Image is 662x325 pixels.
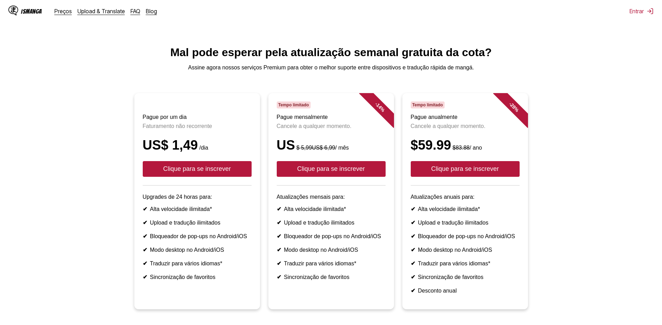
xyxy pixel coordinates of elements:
b: ✔ [277,260,281,266]
p: Cancele a qualquer momento. [411,123,520,129]
li: Traduzir para vários idiomas* [411,260,520,267]
li: Bloqueador de pop-ups no Android/iOS [277,233,386,240]
h3: Pague mensalmente [277,114,386,120]
p: Atualizações mensais para: [277,194,386,200]
small: / mês [295,145,349,151]
li: Modo desktop no Android/iOS [411,247,520,253]
img: Logotipo IsManga [8,6,18,15]
s: $ 5,99US$ 6,99 [296,145,335,151]
p: Atualizações anuais para: [411,194,520,200]
b: ✔ [277,247,281,253]
div: US$ 1,49 [143,138,252,153]
li: Traduzir para vários idiomas* [277,260,386,267]
h3: Pague por um dia [143,114,252,120]
b: ✔ [411,260,415,266]
div: US [277,138,386,153]
a: Preços [54,8,72,15]
li: Modo desktop no Android/iOS [143,247,252,253]
b: ✔ [143,247,147,253]
b: ✔ [277,274,281,280]
li: Sincronização de favoritos [277,274,386,280]
b: ✔ [143,220,147,226]
b: ✔ [411,288,415,294]
font: 14 [375,102,383,110]
div: - % [359,86,401,128]
b: ✔ [143,274,147,280]
li: Alta velocidade ilimitada* [277,206,386,212]
a: FAQ [131,8,140,15]
li: Sincronização de favoritos [411,274,520,280]
button: Clique para se inscrever [411,161,520,177]
span: Tempo limitado [411,101,445,108]
font: Entrar [630,8,644,15]
b: ✔ [277,220,281,226]
li: Bloqueador de pop-ups no Android/iOS [411,233,520,240]
a: Blog [146,8,157,15]
a: Upload & Translate [77,8,125,15]
b: ✔ [411,220,415,226]
li: Bloqueador de pop-ups no Android/iOS [143,233,252,240]
li: Desconto anual [411,287,520,294]
li: Sincronização de favoritos [143,274,252,280]
li: Traduzir para vários idiomas* [143,260,252,267]
s: $83.88 [453,145,470,151]
div: - % [493,86,535,128]
b: ✔ [277,206,281,212]
b: ✔ [143,260,147,266]
font: 28 [509,102,517,110]
b: ✔ [277,233,281,239]
div: $59.99 [411,138,520,153]
p: Assine agora nossos serviços Premium para obter o melhor suporte entre dispositivos e tradução rá... [6,65,656,71]
button: Entrar [630,8,654,15]
small: / ano [451,145,482,151]
li: Modo desktop no Android/iOS [277,247,386,253]
div: IsManga [21,8,42,15]
b: ✔ [143,206,147,212]
li: Upload e tradução ilimitados [143,219,252,226]
p: Faturamento não recorrente [143,123,252,129]
b: ✔ [411,274,415,280]
span: Tempo limitado [277,101,311,108]
li: Upload e tradução ilimitados [411,219,520,226]
li: Alta velocidade ilimitada* [143,206,252,212]
small: /dia [198,145,208,151]
b: ✔ [411,247,415,253]
p: Cancele a qualquer momento. [277,123,386,129]
b: ✔ [411,233,415,239]
button: Clique para se inscrever [143,161,252,177]
img: Sair [647,8,654,15]
p: Upgrades de 24 horas para: [143,194,252,200]
h3: Pague anualmente [411,114,520,120]
a: Logotipo IsMangaIsManga [8,6,54,17]
li: Upload e tradução ilimitados [277,219,386,226]
li: Alta velocidade ilimitada* [411,206,520,212]
b: ✔ [411,206,415,212]
h1: Mal pode esperar pela atualização semanal gratuita da cota? [6,46,656,59]
button: Clique para se inscrever [277,161,386,177]
b: ✔ [143,233,147,239]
